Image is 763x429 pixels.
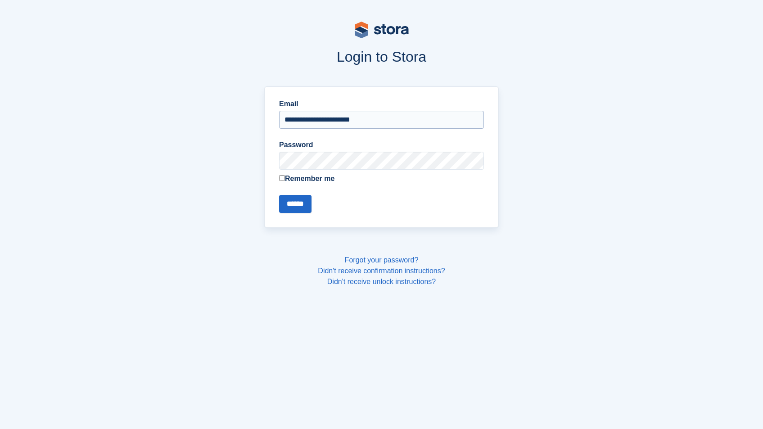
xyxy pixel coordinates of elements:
[355,22,409,38] img: stora-logo-53a41332b3708ae10de48c4981b4e9114cc0af31d8433b30ea865607fb682f29.svg
[279,175,285,181] input: Remember me
[318,267,445,275] a: Didn't receive confirmation instructions?
[279,173,484,184] label: Remember me
[345,256,419,264] a: Forgot your password?
[327,278,436,285] a: Didn't receive unlock instructions?
[279,99,484,109] label: Email
[279,140,484,150] label: Password
[93,49,671,65] h1: Login to Stora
